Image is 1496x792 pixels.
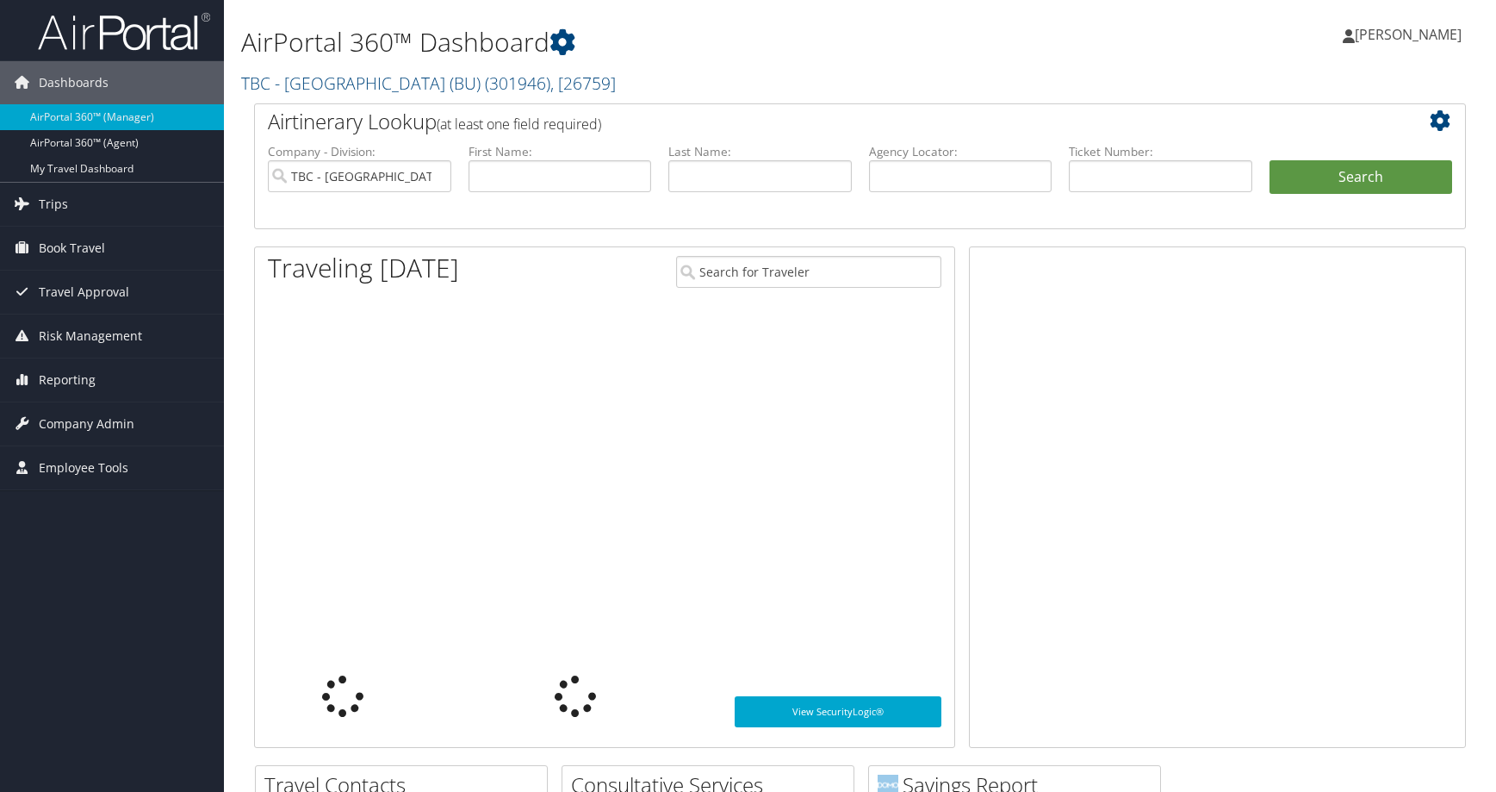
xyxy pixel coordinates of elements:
span: ( 301946 ) [485,72,550,95]
span: Trips [39,183,68,226]
h1: AirPortal 360™ Dashboard [241,24,1066,60]
input: Search for Traveler [676,256,942,288]
label: Ticket Number: [1069,143,1252,160]
span: , [ 26759 ] [550,72,616,95]
a: [PERSON_NAME] [1343,9,1479,60]
span: Reporting [39,359,96,402]
span: Book Travel [39,227,105,270]
label: First Name: [469,143,652,160]
img: airportal-logo.png [38,11,210,52]
button: Search [1269,160,1453,195]
h1: Traveling [DATE] [268,250,459,286]
span: Travel Approval [39,271,129,314]
span: Employee Tools [39,446,128,490]
label: Last Name: [668,143,852,160]
span: Risk Management [39,315,142,358]
a: View SecurityLogic® [735,696,942,727]
span: (at least one field required) [437,115,601,134]
label: Company - Division: [268,143,451,160]
label: Agency Locator: [869,143,1052,160]
span: Company Admin [39,402,134,446]
a: TBC - [GEOGRAPHIC_DATA] (BU) [241,72,616,95]
span: [PERSON_NAME] [1355,25,1462,44]
h2: Airtinerary Lookup [268,107,1351,136]
span: Dashboards [39,61,109,104]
